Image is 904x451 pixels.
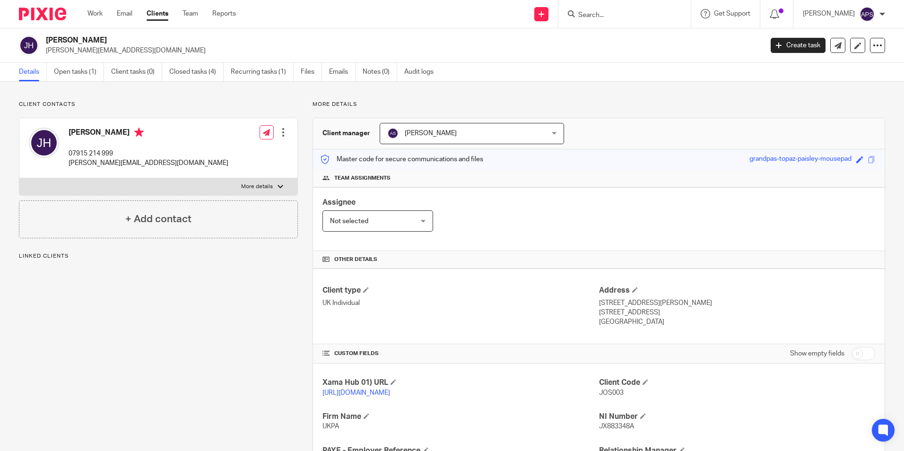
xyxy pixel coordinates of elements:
[599,298,875,308] p: [STREET_ADDRESS][PERSON_NAME]
[771,38,826,53] a: Create task
[322,412,599,422] h4: Firm Name
[860,7,875,22] img: svg%3E
[147,9,168,18] a: Clients
[19,35,39,55] img: svg%3E
[183,9,198,18] a: Team
[322,129,370,138] h3: Client manager
[334,174,391,182] span: Team assignments
[125,212,191,226] h4: + Add contact
[599,308,875,317] p: [STREET_ADDRESS]
[69,128,228,139] h4: [PERSON_NAME]
[111,63,162,81] a: Client tasks (0)
[405,130,457,137] span: [PERSON_NAME]
[313,101,885,108] p: More details
[404,63,441,81] a: Audit logs
[599,286,875,295] h4: Address
[322,390,390,396] a: [URL][DOMAIN_NAME]
[714,10,750,17] span: Get Support
[69,149,228,158] p: 07915 214 999
[322,423,339,430] span: UKPA
[29,128,59,158] img: svg%3E
[117,9,132,18] a: Email
[803,9,855,18] p: [PERSON_NAME]
[19,101,298,108] p: Client contacts
[790,349,844,358] label: Show empty fields
[322,286,599,295] h4: Client type
[320,155,483,164] p: Master code for secure communications and files
[749,154,852,165] div: grandpas-topaz-paisley-mousepad
[599,390,624,396] span: JOS003
[387,128,399,139] img: svg%3E
[69,158,228,168] p: [PERSON_NAME][EMAIL_ADDRESS][DOMAIN_NAME]
[134,128,144,137] i: Primary
[599,423,634,430] span: JX883348A
[87,9,103,18] a: Work
[363,63,397,81] a: Notes (0)
[329,63,356,81] a: Emails
[212,9,236,18] a: Reports
[46,46,756,55] p: [PERSON_NAME][EMAIL_ADDRESS][DOMAIN_NAME]
[19,8,66,20] img: Pixie
[241,183,273,191] p: More details
[231,63,294,81] a: Recurring tasks (1)
[169,63,224,81] a: Closed tasks (4)
[301,63,322,81] a: Files
[334,256,377,263] span: Other details
[599,317,875,327] p: [GEOGRAPHIC_DATA]
[322,350,599,357] h4: CUSTOM FIELDS
[19,63,47,81] a: Details
[330,218,368,225] span: Not selected
[322,378,599,388] h4: Xama Hub 01) URL
[322,298,599,308] p: UK Individual
[577,11,662,20] input: Search
[599,412,875,422] h4: NI Number
[54,63,104,81] a: Open tasks (1)
[599,378,875,388] h4: Client Code
[322,199,356,206] span: Assignee
[19,252,298,260] p: Linked clients
[46,35,614,45] h2: [PERSON_NAME]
